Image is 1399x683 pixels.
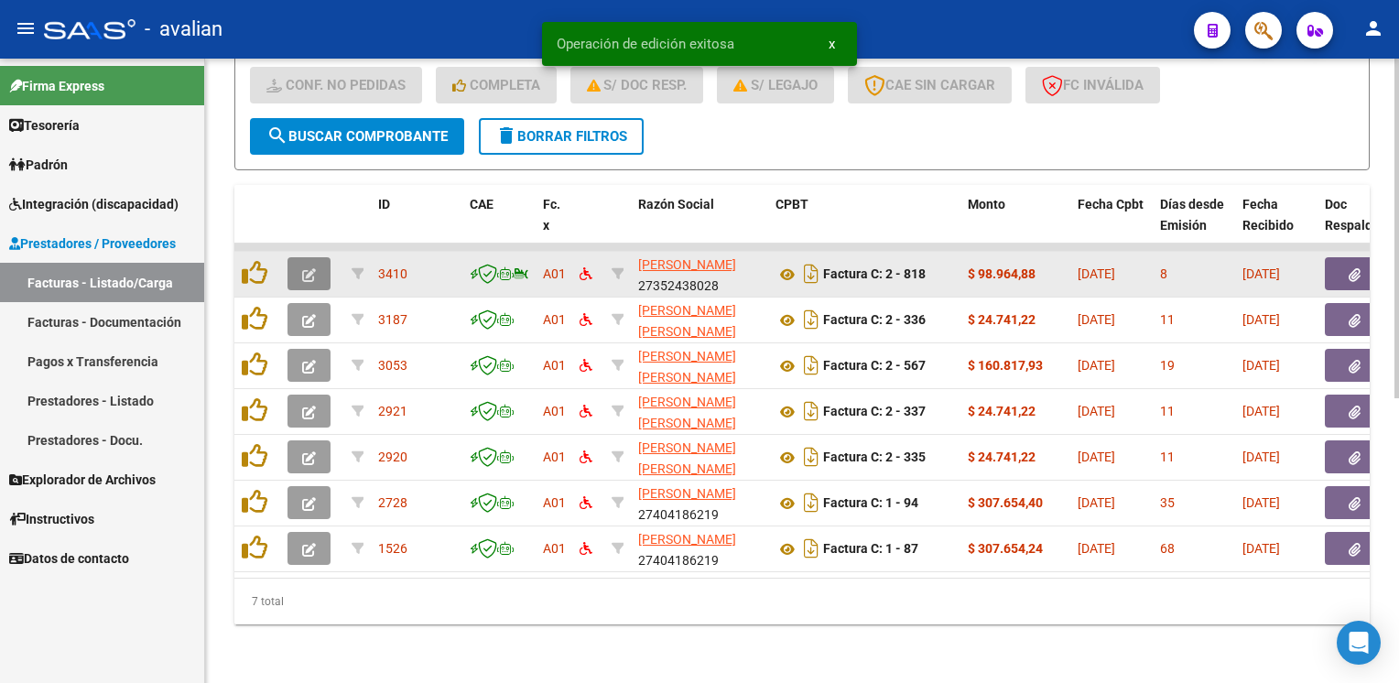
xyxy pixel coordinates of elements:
[638,257,736,272] span: [PERSON_NAME]
[9,509,94,529] span: Instructivos
[1153,185,1235,266] datatable-header-cell: Días desde Emisión
[543,495,566,510] span: A01
[9,115,80,136] span: Tesorería
[823,267,926,282] strong: Factura C: 2 - 818
[378,450,407,464] span: 2920
[1242,312,1280,327] span: [DATE]
[799,442,823,472] i: Descargar documento
[823,496,918,511] strong: Factura C: 1 - 94
[495,128,627,145] span: Borrar Filtros
[1235,185,1318,266] datatable-header-cell: Fecha Recibido
[1078,404,1115,418] span: [DATE]
[814,27,850,60] button: x
[968,197,1005,211] span: Monto
[9,194,179,214] span: Integración (discapacidad)
[1078,541,1115,556] span: [DATE]
[436,67,557,103] button: Completa
[1160,197,1224,233] span: Días desde Emisión
[638,255,761,293] div: 27352438028
[823,405,926,419] strong: Factura C: 2 - 337
[479,118,644,155] button: Borrar Filtros
[968,495,1043,510] strong: $ 307.654,40
[250,67,422,103] button: Conf. no pedidas
[638,395,736,430] span: [PERSON_NAME] [PERSON_NAME]
[638,392,761,430] div: 20143544495
[543,404,566,418] span: A01
[638,438,761,476] div: 20143544495
[638,486,736,501] span: [PERSON_NAME]
[1160,312,1175,327] span: 11
[1242,541,1280,556] span: [DATE]
[638,529,761,568] div: 27404186219
[1078,495,1115,510] span: [DATE]
[266,77,406,93] span: Conf. no pedidas
[536,185,572,266] datatable-header-cell: Fc. x
[799,488,823,517] i: Descargar documento
[9,548,129,569] span: Datos de contacto
[638,300,761,339] div: 20143544495
[462,185,536,266] datatable-header-cell: CAE
[378,312,407,327] span: 3187
[557,35,734,53] span: Operación de edición exitosa
[1025,67,1160,103] button: FC Inválida
[378,495,407,510] span: 2728
[378,358,407,373] span: 3053
[1242,404,1280,418] span: [DATE]
[638,483,761,522] div: 27404186219
[495,125,517,146] mat-icon: delete
[1337,621,1381,665] div: Open Intercom Messenger
[968,358,1043,373] strong: $ 160.817,93
[799,305,823,334] i: Descargar documento
[371,185,462,266] datatable-header-cell: ID
[864,77,995,93] span: CAE SIN CARGAR
[968,266,1036,281] strong: $ 98.964,88
[543,541,566,556] span: A01
[1242,450,1280,464] span: [DATE]
[799,259,823,288] i: Descargar documento
[1042,77,1144,93] span: FC Inválida
[1160,450,1175,464] span: 11
[968,312,1036,327] strong: $ 24.741,22
[823,450,926,465] strong: Factura C: 2 - 335
[452,77,540,93] span: Completa
[378,197,390,211] span: ID
[768,185,960,266] datatable-header-cell: CPBT
[823,359,926,374] strong: Factura C: 2 - 567
[829,36,835,52] span: x
[470,197,493,211] span: CAE
[1160,495,1175,510] span: 35
[1078,266,1115,281] span: [DATE]
[638,346,761,385] div: 27343870227
[1078,197,1144,211] span: Fecha Cpbt
[638,197,714,211] span: Razón Social
[9,470,156,490] span: Explorador de Archivos
[1242,358,1280,373] span: [DATE]
[968,404,1036,418] strong: $ 24.741,22
[638,440,736,476] span: [PERSON_NAME] [PERSON_NAME]
[266,128,448,145] span: Buscar Comprobante
[543,450,566,464] span: A01
[234,579,1370,624] div: 7 total
[1078,450,1115,464] span: [DATE]
[631,185,768,266] datatable-header-cell: Razón Social
[9,233,176,254] span: Prestadores / Proveedores
[543,266,566,281] span: A01
[823,313,926,328] strong: Factura C: 2 - 336
[9,76,104,96] span: Firma Express
[638,532,736,547] span: [PERSON_NAME]
[799,534,823,563] i: Descargar documento
[1160,541,1175,556] span: 68
[638,303,736,339] span: [PERSON_NAME] [PERSON_NAME]
[1242,197,1294,233] span: Fecha Recibido
[1242,495,1280,510] span: [DATE]
[1070,185,1153,266] datatable-header-cell: Fecha Cpbt
[1160,404,1175,418] span: 11
[543,358,566,373] span: A01
[968,541,1043,556] strong: $ 307.654,24
[543,197,560,233] span: Fc. x
[799,396,823,426] i: Descargar documento
[1160,358,1175,373] span: 19
[799,351,823,380] i: Descargar documento
[638,349,736,385] span: [PERSON_NAME] [PERSON_NAME]
[543,312,566,327] span: A01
